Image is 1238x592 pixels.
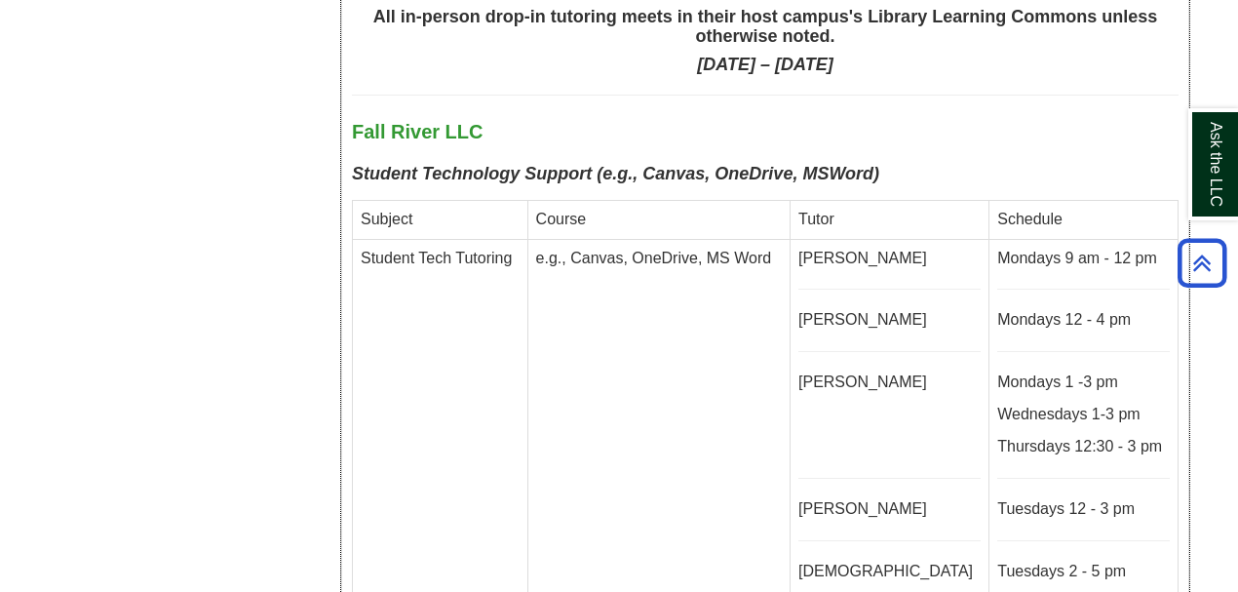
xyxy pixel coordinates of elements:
[373,7,1157,46] strong: All in-person drop-in tutoring meets in their host campus's Library Learning Commons unless other...
[353,200,528,239] td: Subject
[798,372,981,394] p: [PERSON_NAME]
[798,309,981,332] p: [PERSON_NAME]
[997,248,1170,270] p: Mondays 9 am - 12 pm
[798,498,981,521] p: [PERSON_NAME]
[997,561,1170,583] p: Tuesdays 2 - 5 pm
[697,55,832,74] strong: [DATE] – [DATE]
[791,200,989,239] td: Tutor
[352,164,879,183] b: Student Technology Support (e.g., Canvas, OneDrive, MSWord)
[997,436,1170,458] p: Thursdays 12:30 - 3 pm
[536,248,782,270] p: e.g., Canvas, OneDrive, MS Word
[798,248,981,270] p: [PERSON_NAME]
[1171,250,1233,276] a: Back to Top
[997,498,1170,521] p: Tuesdays 12 - 3 pm
[997,404,1170,426] p: Wednesdays 1-3 pm
[997,372,1170,394] p: Mondays 1 -3 pm
[527,200,790,239] td: Course
[352,121,483,142] span: Fall River LLC
[989,200,1179,239] td: Schedule
[997,309,1170,332] p: Mondays 12 - 4 pm
[798,561,981,583] p: [DEMOGRAPHIC_DATA]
